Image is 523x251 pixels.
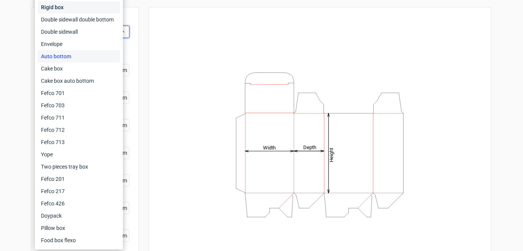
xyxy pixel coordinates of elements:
[38,197,120,210] div: Fefco 426
[38,112,120,124] div: Fefco 711
[38,234,120,246] div: Food box flexo
[329,148,334,162] tspan: Height
[263,144,276,150] tspan: Width
[38,173,120,185] div: Fefco 201
[38,222,120,234] div: Pillow box
[38,148,120,161] div: Yope
[38,62,120,75] div: Cake box
[303,144,316,150] tspan: Depth
[38,75,120,87] div: Cake box auto bottom
[38,13,120,26] div: Double sidewall double bottom
[38,136,120,148] div: Fefco 713
[38,87,120,99] div: Fefco 701
[38,1,120,13] div: Rigid box
[38,161,120,173] div: Two pieces tray box
[38,210,120,222] div: Doypack
[38,124,120,136] div: Fefco 712
[38,185,120,197] div: Fefco 217
[38,99,120,112] div: Fefco 703
[38,26,120,38] div: Double sidewall
[38,38,120,50] div: Envelope
[38,50,120,62] div: Auto bottom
